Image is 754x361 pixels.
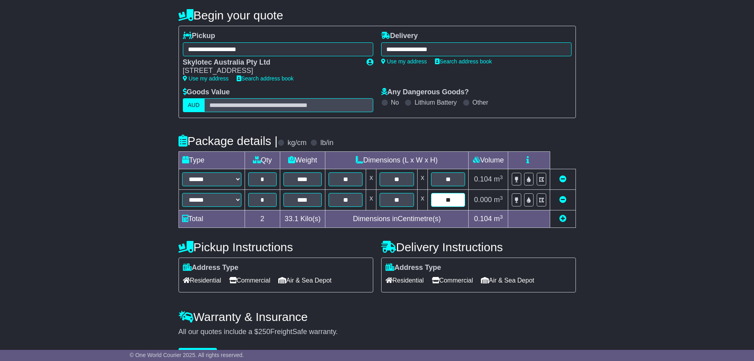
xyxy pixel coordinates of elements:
td: Kilo(s) [280,210,325,228]
a: Search address book [237,75,294,82]
a: Add new item [559,215,566,223]
span: Residential [386,274,424,287]
td: Volume [469,152,508,169]
span: Air & Sea Depot [481,274,534,287]
h4: Begin your quote [179,9,576,22]
td: x [417,190,427,210]
label: kg/cm [287,139,306,147]
td: Dimensions in Centimetre(s) [325,210,469,228]
a: Remove this item [559,175,566,183]
span: m [494,175,503,183]
span: 0.104 [474,215,492,223]
a: Remove this item [559,196,566,204]
label: Other [473,99,488,106]
label: Lithium Battery [414,99,457,106]
span: Air & Sea Depot [278,274,332,287]
a: Use my address [183,75,229,82]
sup: 3 [500,174,503,180]
h4: Package details | [179,134,278,147]
span: 33.1 [285,215,298,223]
label: lb/in [320,139,333,147]
label: Address Type [183,264,239,272]
label: Address Type [386,264,441,272]
label: Pickup [183,32,215,40]
td: Total [179,210,245,228]
td: x [366,169,376,190]
td: Type [179,152,245,169]
span: m [494,196,503,204]
sup: 3 [500,195,503,201]
span: Commercial [229,274,270,287]
label: Delivery [381,32,418,40]
div: [STREET_ADDRESS] [183,67,359,75]
span: 0.000 [474,196,492,204]
span: © One World Courier 2025. All rights reserved. [130,352,244,358]
span: 250 [258,328,270,336]
label: No [391,99,399,106]
label: Goods Value [183,88,230,97]
h4: Pickup Instructions [179,241,373,254]
td: Dimensions (L x W x H) [325,152,469,169]
a: Search address book [435,58,492,65]
span: Commercial [432,274,473,287]
span: m [494,215,503,223]
td: 2 [245,210,280,228]
td: Weight [280,152,325,169]
div: Skylotec Australia Pty Ltd [183,58,359,67]
span: Residential [183,274,221,287]
td: x [366,190,376,210]
td: x [417,169,427,190]
a: Use my address [381,58,427,65]
td: Qty [245,152,280,169]
label: AUD [183,98,205,112]
label: Any Dangerous Goods? [381,88,469,97]
span: 0.104 [474,175,492,183]
sup: 3 [500,214,503,220]
div: All our quotes include a $ FreightSafe warranty. [179,328,576,336]
h4: Warranty & Insurance [179,310,576,323]
h4: Delivery Instructions [381,241,576,254]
